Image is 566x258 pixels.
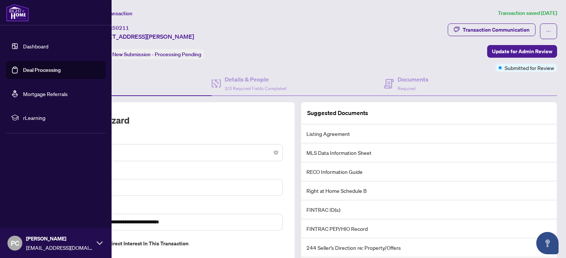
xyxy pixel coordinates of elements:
[301,219,557,238] li: FINTRAC PEP/HIO Record
[23,67,61,73] a: Deal Processing
[51,135,283,143] label: Transaction Type
[301,124,557,143] li: Listing Agreement
[301,162,557,181] li: RECO Information Guide
[225,75,286,84] h4: Details & People
[51,170,283,178] label: MLS ID
[301,143,557,162] li: MLS Data Information Sheet
[225,86,286,91] span: 3/3 Required Fields Completed
[301,238,557,257] li: 244 Seller’s Direction re: Property/Offers
[55,146,278,160] span: Listing
[112,51,201,58] span: New Submission - Processing Pending
[51,205,283,213] label: Property Address
[301,181,557,200] li: Right at Home Schedule B
[26,235,93,243] span: [PERSON_NAME]
[6,4,29,22] img: logo
[398,86,415,91] span: Required
[51,239,283,248] label: Do you have direct or indirect interest in this transaction
[463,24,530,36] div: Transaction Communication
[505,64,554,72] span: Submitted for Review
[93,10,132,17] span: View Transaction
[112,25,129,31] span: 50211
[274,150,278,155] span: close-circle
[492,45,552,57] span: Update for Admin Review
[23,43,48,50] a: Dashboard
[448,23,536,36] button: Transaction Communication
[23,114,100,122] span: rLearning
[546,29,551,34] span: ellipsis
[307,108,368,118] article: Suggested Documents
[301,200,557,219] li: FINTRAC ID(s)
[23,90,68,97] a: Mortgage Referrals
[487,45,557,58] button: Update for Admin Review
[92,49,204,59] div: Status:
[92,32,194,41] span: [STREET_ADDRESS][PERSON_NAME]
[536,232,559,254] button: Open asap
[26,243,93,252] span: [EMAIL_ADDRESS][DOMAIN_NAME]
[498,9,557,17] article: Transaction saved [DATE]
[398,75,428,84] h4: Documents
[11,238,19,248] span: PC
